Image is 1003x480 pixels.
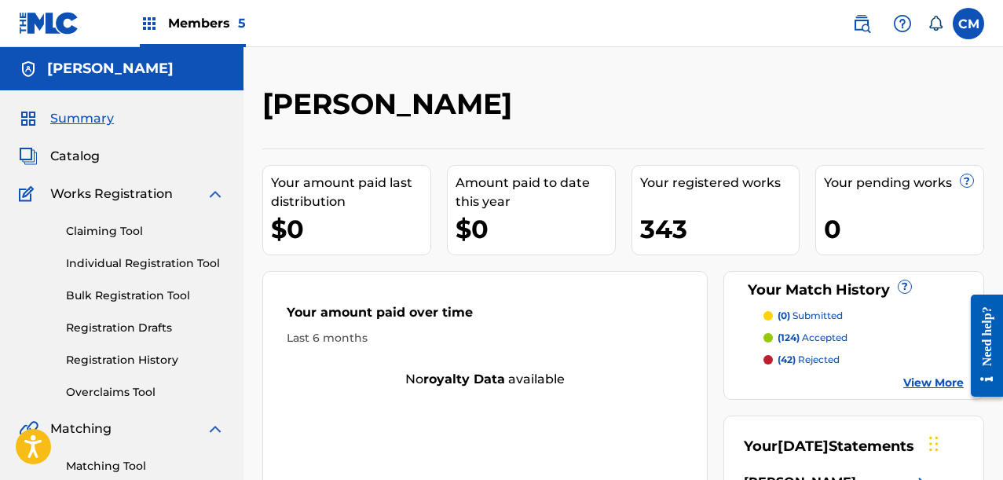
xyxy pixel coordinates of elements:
img: help [893,14,912,33]
a: Registration History [66,352,225,368]
span: Works Registration [50,185,173,203]
h2: [PERSON_NAME] [262,86,520,122]
a: View More [903,375,964,391]
iframe: Resource Center [959,282,1003,409]
div: $0 [456,211,615,247]
div: Your registered works [640,174,800,192]
div: Your amount paid over time [287,303,683,330]
span: 5 [238,16,246,31]
img: Top Rightsholders [140,14,159,33]
div: Drag [929,420,939,467]
span: (42) [778,354,796,365]
span: (0) [778,310,790,321]
span: Summary [50,109,114,128]
div: No available [263,370,707,389]
a: (42) rejected [763,353,964,367]
span: [DATE] [778,438,829,455]
div: Last 6 months [287,330,683,346]
a: Overclaims Tool [66,384,225,401]
div: Amount paid to date this year [456,174,615,211]
img: Works Registration [19,185,39,203]
a: (124) accepted [763,331,964,345]
strong: royalty data [423,372,505,387]
a: Matching Tool [66,458,225,475]
span: ? [961,174,973,187]
div: $0 [271,211,430,247]
span: Members [168,14,246,32]
img: search [852,14,871,33]
iframe: Chat Widget [924,405,1003,480]
h5: Cheryl Morey [47,60,174,78]
a: Bulk Registration Tool [66,288,225,304]
div: Your Statements [744,436,914,457]
a: Registration Drafts [66,320,225,336]
div: User Menu [953,8,984,39]
img: MLC Logo [19,12,79,35]
div: Your pending works [824,174,983,192]
a: Claiming Tool [66,223,225,240]
a: Public Search [846,8,877,39]
img: expand [206,420,225,438]
img: Matching [19,420,38,438]
span: ? [899,280,911,293]
a: Individual Registration Tool [66,255,225,272]
p: accepted [778,331,847,345]
div: 343 [640,211,800,247]
div: Your Match History [744,280,964,301]
div: Notifications [928,16,943,31]
img: Summary [19,109,38,128]
p: rejected [778,353,840,367]
img: Accounts [19,60,38,79]
img: expand [206,185,225,203]
p: submitted [778,309,843,323]
img: Catalog [19,147,38,166]
span: (124) [778,332,800,343]
span: Catalog [50,147,100,166]
a: SummarySummary [19,109,114,128]
a: (0) submitted [763,309,964,323]
span: Matching [50,420,112,438]
a: CatalogCatalog [19,147,100,166]
div: Your amount paid last distribution [271,174,430,211]
div: 0 [824,211,983,247]
div: Help [887,8,918,39]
